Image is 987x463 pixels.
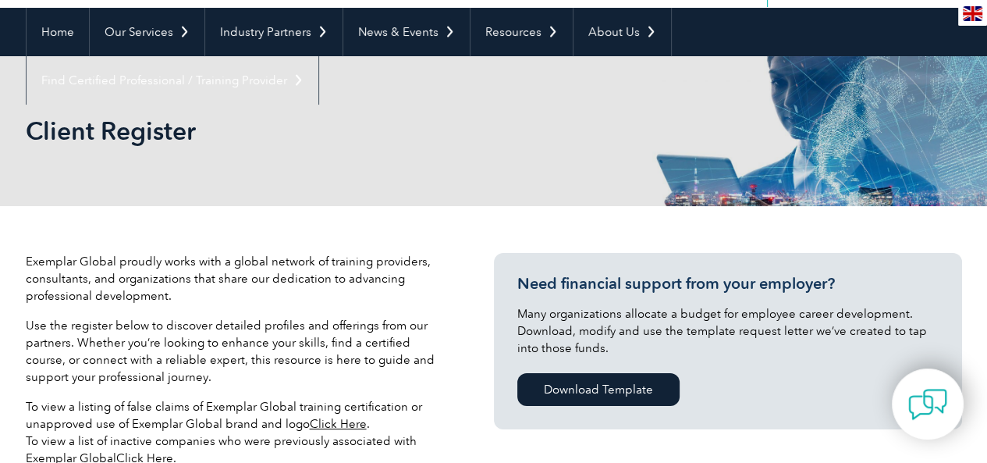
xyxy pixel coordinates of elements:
[517,373,680,406] a: Download Template
[310,417,367,431] a: Click Here
[205,8,343,56] a: Industry Partners
[908,385,947,424] img: contact-chat.png
[343,8,470,56] a: News & Events
[963,6,982,21] img: en
[27,56,318,105] a: Find Certified Professional / Training Provider
[26,119,681,144] h2: Client Register
[90,8,204,56] a: Our Services
[573,8,671,56] a: About Us
[470,8,573,56] a: Resources
[26,253,447,305] p: Exemplar Global proudly works with a global network of training providers, consultants, and organ...
[27,8,89,56] a: Home
[517,274,939,294] h3: Need financial support from your employer?
[26,317,447,386] p: Use the register below to discover detailed profiles and offerings from our partners. Whether you...
[517,305,939,357] p: Many organizations allocate a budget for employee career development. Download, modify and use th...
